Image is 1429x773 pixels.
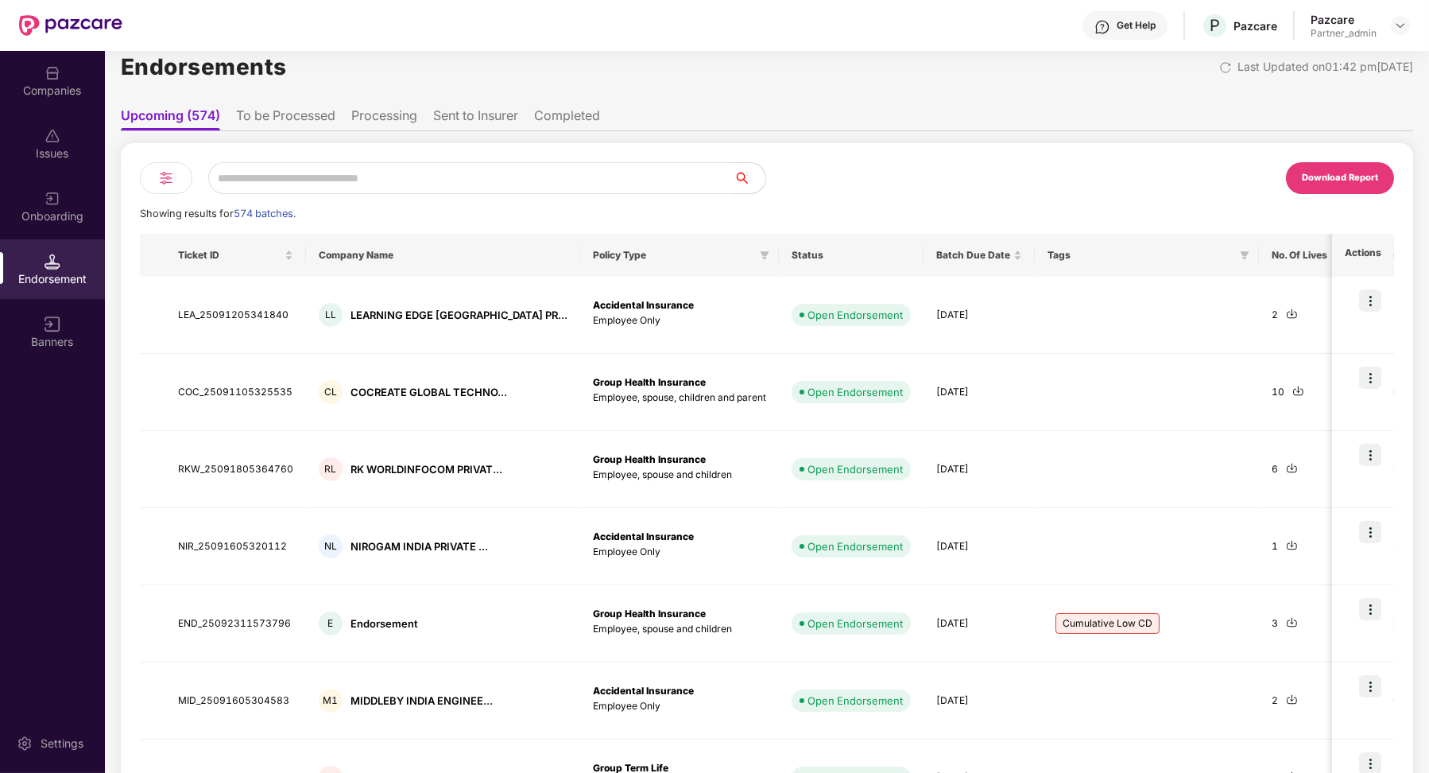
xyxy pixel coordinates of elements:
td: [DATE] [924,354,1035,431]
img: svg+xml;base64,PHN2ZyB3aWR0aD0iMjAiIGhlaWdodD0iMjAiIHZpZXdCb3g9IjAgMCAyMCAyMCIgZmlsbD0ibm9uZSIgeG... [45,191,60,207]
b: Group Health Insurance [593,453,706,465]
div: RL [319,457,343,481]
span: search [733,172,765,185]
b: Group Health Insurance [593,608,706,620]
td: COC_25091105325535 [165,354,306,431]
p: Employee Only [593,313,766,328]
div: LEARNING EDGE [GEOGRAPHIC_DATA] PR... [350,308,567,323]
span: P [1210,16,1220,35]
div: 2 [1272,693,1327,709]
div: MIDDLEBY INDIA ENGINEE... [350,693,493,709]
div: Open Endorsement [807,307,903,323]
td: LEA_25091205341840 [165,277,306,354]
div: COCREATE GLOBAL TECHNO... [350,385,507,400]
li: Processing [351,107,417,130]
div: NL [319,534,343,558]
div: NIROGAM INDIA PRIVATE ... [350,539,488,554]
span: Tags [1048,249,1233,262]
p: Employee Only [593,699,766,714]
div: Pazcare [1311,12,1377,27]
span: Ticket ID [178,249,281,262]
td: [DATE] [924,662,1035,740]
div: Open Endorsement [807,616,903,631]
td: END_25092311573796 [165,585,306,662]
div: Pazcare [1233,18,1277,33]
span: filter [757,246,773,265]
div: Get Help [1117,19,1156,32]
span: Policy Type [593,249,753,262]
div: Settings [36,736,88,752]
b: Group Health Insurance [593,376,706,388]
div: 6 [1272,462,1327,477]
td: [DATE] [924,431,1035,508]
div: LL [319,303,343,327]
div: Download Report [1302,171,1378,185]
div: 10 [1272,385,1327,400]
img: svg+xml;base64,PHN2ZyB4bWxucz0iaHR0cDovL3d3dy53My5vcmcvMjAwMC9zdmciIHdpZHRoPSIyNCIgaGVpZ2h0PSIyNC... [157,169,176,188]
span: 574 batches. [234,208,296,219]
button: search [733,162,766,194]
div: 1 [1272,539,1327,554]
th: Actions [1332,234,1394,277]
div: Partner_admin [1311,27,1377,40]
div: M1 [319,689,343,713]
div: Last Updated on 01:42 pm[DATE] [1237,58,1413,76]
b: Accidental Insurance [593,685,694,697]
img: svg+xml;base64,PHN2ZyBpZD0iRG93bmxvYWQtMjR4MjQiIHhtbG5zPSJodHRwOi8vd3d3LnczLm9yZy8yMDAwL3N2ZyIgd2... [1286,616,1298,628]
b: Accidental Insurance [593,530,694,542]
div: E [319,612,343,635]
li: To be Processed [236,107,335,130]
td: [DATE] [924,585,1035,662]
span: filter [1240,251,1249,260]
th: No. Of Lives [1259,234,1340,277]
img: svg+xml;base64,PHN2ZyBpZD0iRG93bmxvYWQtMjR4MjQiIHhtbG5zPSJodHRwOi8vd3d3LnczLm9yZy8yMDAwL3N2ZyIgd2... [1286,539,1298,551]
img: svg+xml;base64,PHN2ZyB3aWR0aD0iMTYiIGhlaWdodD0iMTYiIHZpZXdCb3g9IjAgMCAxNiAxNiIgZmlsbD0ibm9uZSIgeG... [45,317,60,332]
img: New Pazcare Logo [19,15,122,36]
li: Upcoming (574) [121,107,220,130]
div: Open Endorsement [807,538,903,554]
img: svg+xml;base64,PHN2ZyBpZD0iRG93bmxvYWQtMjR4MjQiIHhtbG5zPSJodHRwOi8vd3d3LnczLm9yZy8yMDAwL3N2ZyIgd2... [1286,308,1298,320]
img: svg+xml;base64,PHN2ZyBpZD0iU2V0dGluZy0yMHgyMCIgeG1sbnM9Imh0dHA6Ly93d3cudzMub3JnLzIwMDAvc3ZnIiB3aW... [17,736,33,752]
span: Showing results for [140,208,296,219]
img: icon [1359,367,1381,389]
div: Open Endorsement [807,384,903,400]
td: NIR_25091605320112 [165,508,306,585]
img: icon [1359,598,1381,620]
td: [DATE] [924,277,1035,354]
p: Employee Only [593,545,766,560]
img: svg+xml;base64,PHN2ZyBpZD0iRG93bmxvYWQtMjR4MjQiIHhtbG5zPSJodHRwOi8vd3d3LnczLm9yZy8yMDAwL3N2ZyIgd2... [1286,462,1298,474]
div: CL [319,380,343,404]
span: Cumulative Low CD [1055,613,1160,634]
img: svg+xml;base64,PHN2ZyBpZD0iRG93bmxvYWQtMjR4MjQiIHhtbG5zPSJodHRwOi8vd3d3LnczLm9yZy8yMDAwL3N2ZyIgd2... [1292,385,1304,397]
img: svg+xml;base64,PHN2ZyBpZD0iRG93bmxvYWQtMjR4MjQiIHhtbG5zPSJodHRwOi8vd3d3LnczLm9yZy8yMDAwL3N2ZyIgd2... [1286,693,1298,705]
img: icon [1359,444,1381,466]
span: filter [1237,246,1253,265]
li: Sent to Insurer [433,107,518,130]
p: Employee, spouse and children [593,468,766,483]
p: Employee, spouse, children and parent [593,390,766,406]
li: Completed [534,107,600,130]
div: Endorsement [350,616,418,631]
div: 3 [1272,616,1327,631]
img: svg+xml;base64,PHN2ZyB3aWR0aD0iMTQuNSIgaGVpZ2h0PSIxNC41IiB2aWV3Qm94PSIwIDAgMTYgMTYiIGZpbGw9Im5vbm... [45,254,60,270]
div: 2 [1272,308,1327,323]
th: Company Name [306,234,580,277]
span: Batch Due Date [936,249,1010,262]
img: svg+xml;base64,PHN2ZyBpZD0iQ29tcGFuaWVzIiB4bWxucz0iaHR0cDovL3d3dy53My5vcmcvMjAwMC9zdmciIHdpZHRoPS... [45,65,60,81]
h1: Endorsements [121,49,287,84]
div: Open Endorsement [807,693,903,709]
th: Batch Due Date [924,234,1035,277]
th: Ticket ID [165,234,306,277]
img: svg+xml;base64,PHN2ZyBpZD0iRHJvcGRvd24tMzJ4MzIiIHhtbG5zPSJodHRwOi8vd3d3LnczLm9yZy8yMDAwL3N2ZyIgd2... [1394,19,1407,32]
td: RKW_25091805364760 [165,431,306,508]
img: svg+xml;base64,PHN2ZyBpZD0iSGVscC0zMngzMiIgeG1sbnM9Imh0dHA6Ly93d3cudzMub3JnLzIwMDAvc3ZnIiB3aWR0aD... [1094,19,1110,35]
img: svg+xml;base64,PHN2ZyBpZD0iSXNzdWVzX2Rpc2FibGVkIiB4bWxucz0iaHR0cDovL3d3dy53My5vcmcvMjAwMC9zdmciIH... [45,128,60,144]
td: [DATE] [924,508,1035,585]
img: icon [1359,521,1381,543]
th: Status [779,234,924,277]
td: MID_25091605304583 [165,662,306,740]
b: Accidental Insurance [593,299,694,311]
div: Open Endorsement [807,461,903,477]
img: icon [1359,289,1381,312]
p: Employee, spouse and children [593,622,766,637]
